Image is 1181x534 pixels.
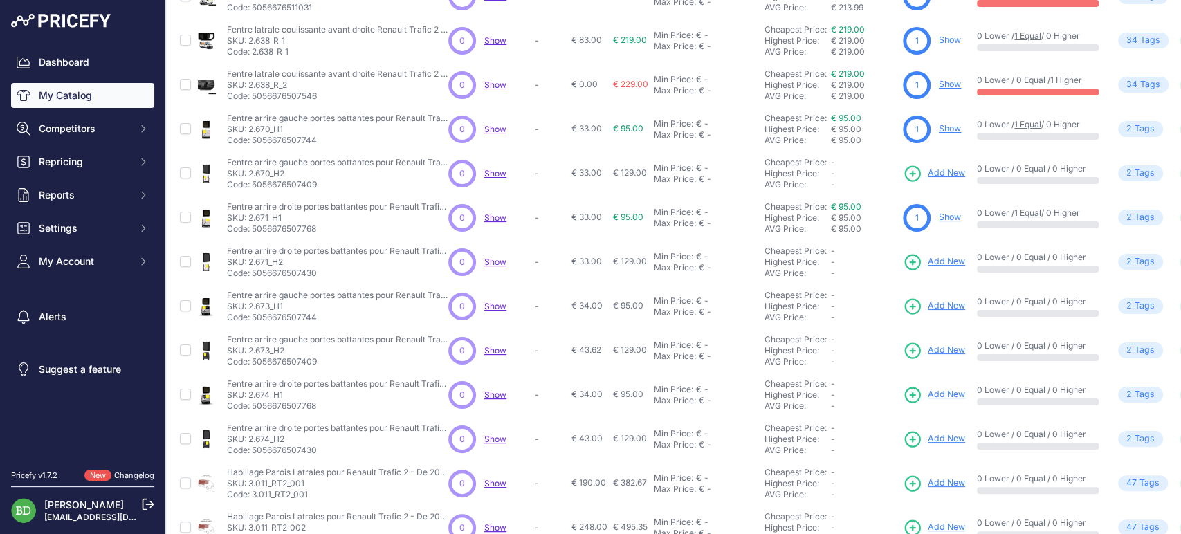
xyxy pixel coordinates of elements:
a: [PERSON_NAME] [44,499,124,510]
span: 2 [1126,122,1132,136]
a: Cheapest Price: [765,467,827,477]
span: - [831,312,835,322]
span: 1 [915,79,919,91]
span: - [831,356,835,367]
div: AVG Price: [765,223,831,234]
span: - [831,378,835,389]
span: s [1150,432,1155,445]
div: € [699,351,704,362]
img: Pricefy Logo [11,14,111,28]
div: AVG Price: [765,91,831,102]
span: Add New [928,300,965,313]
p: SKU: 2.671_H1 [227,212,448,223]
span: Tag [1118,298,1163,314]
p: Fentre arrire droite portes battantes pour Renault Trafic 2 - H1 [227,201,448,212]
div: - [702,251,708,262]
p: SKU: 2.671_H2 [227,257,448,268]
span: Add New [928,344,965,357]
a: Show [484,124,506,134]
div: AVG Price: [765,268,831,279]
span: € 33.00 [571,256,602,266]
p: Code: 5056676511031 [227,2,448,13]
a: € 219.00 [831,24,865,35]
p: Fentre latrale coulissante avant droite Renault Trafic 2 jusqu' 2014 - Al fondo de la ventana [227,68,448,80]
div: - [702,30,708,41]
div: - [702,74,708,85]
a: Add New [903,474,965,493]
p: Code: 5056676507546 [227,91,448,102]
span: Tag [1118,77,1169,93]
div: - [704,262,711,273]
a: Show [484,345,506,356]
a: Show [484,389,506,400]
span: s [1150,167,1155,180]
a: Add New [903,385,965,405]
div: - [702,163,708,174]
span: 2 [1126,432,1132,445]
p: SKU: 2.670_H2 [227,168,448,179]
span: € 33.00 [571,167,602,178]
span: € 33.00 [571,123,602,133]
div: - [702,207,708,218]
p: SKU: 2.638_R_1 [227,35,448,46]
span: 0 [459,256,465,268]
span: 2 [1126,255,1132,268]
span: 0 [459,79,465,91]
span: € 95.00 [613,123,643,133]
div: AVG Price: [765,356,831,367]
a: [EMAIL_ADDRESS][DOMAIN_NAME] [44,512,189,522]
div: € [699,41,704,52]
span: 1 [915,35,919,47]
p: Code: 5056676507768 [227,400,448,412]
a: € 95.00 [831,201,861,212]
span: € 95.00 [613,389,643,399]
span: Reports [39,188,129,202]
span: Show [484,257,506,267]
a: 1 Higher [1050,75,1082,85]
div: Highest Price: [765,345,831,356]
button: Repricing [11,149,154,174]
span: Tag [1118,210,1163,225]
div: - [704,129,711,140]
a: My Catalog [11,83,154,108]
p: Code: 5056676507744 [227,312,448,323]
a: Suggest a feature [11,357,154,382]
span: Repricing [39,155,129,169]
div: Min Price: [654,30,693,41]
span: 1 [915,212,919,224]
span: - [831,301,835,311]
p: 0 Lower / 0 Equal / 0 Higher [977,252,1099,263]
p: Fentre arrire gauche portes battantes pour Renault Trafic 2 - H1 [227,113,448,124]
a: Add New [903,341,965,360]
a: Cheapest Price: [765,511,827,522]
a: 1 Equal [1014,119,1041,129]
span: € 95.00 [831,124,861,134]
p: Code: 2.638_R_1 [227,46,448,57]
a: Cheapest Price: [765,201,827,212]
span: s [1155,78,1160,91]
span: s [1150,300,1155,313]
span: Add New [928,167,965,180]
span: - [831,389,835,400]
div: Min Price: [654,340,693,351]
span: 1 [915,123,919,136]
div: Highest Price: [765,389,831,400]
nav: Sidebar [11,50,154,453]
p: Fentre arrire gauche portes battantes pour Renault Trafic 3 partir de 2015 - H1 [227,290,448,301]
div: Highest Price: [765,301,831,312]
div: - [702,118,708,129]
div: € [699,262,704,273]
span: - [831,345,835,356]
div: - [704,306,711,317]
p: 0 Lower / 0 Equal / [977,75,1099,86]
p: Code: 5056676507744 [227,135,448,146]
span: 2 [1126,211,1132,224]
div: Max Price: [654,351,696,362]
div: € [699,129,704,140]
div: € [696,74,702,85]
span: Tag [1118,254,1163,270]
a: Cheapest Price: [765,157,827,167]
span: - [831,290,835,300]
span: Tag [1118,431,1163,447]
